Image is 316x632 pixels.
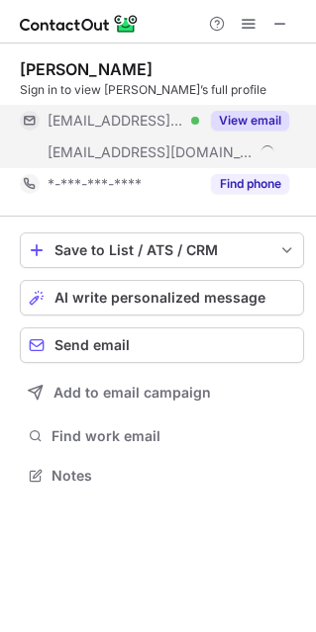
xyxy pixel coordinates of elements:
[48,112,184,130] span: [EMAIL_ADDRESS][DOMAIN_NAME]
[20,280,304,316] button: AI write personalized message
[20,12,139,36] img: ContactOut v5.3.10
[20,422,304,450] button: Find work email
[53,385,211,401] span: Add to email campaign
[211,111,289,131] button: Reveal Button
[20,462,304,490] button: Notes
[20,81,304,99] div: Sign in to view [PERSON_NAME]’s full profile
[52,427,296,445] span: Find work email
[48,143,254,161] span: [EMAIL_ADDRESS][DOMAIN_NAME]
[20,327,304,363] button: Send email
[20,59,153,79] div: [PERSON_NAME]
[20,232,304,268] button: save-profile-one-click
[54,242,269,258] div: Save to List / ATS / CRM
[211,174,289,194] button: Reveal Button
[54,290,265,306] span: AI write personalized message
[20,375,304,410] button: Add to email campaign
[54,337,130,353] span: Send email
[52,467,296,485] span: Notes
